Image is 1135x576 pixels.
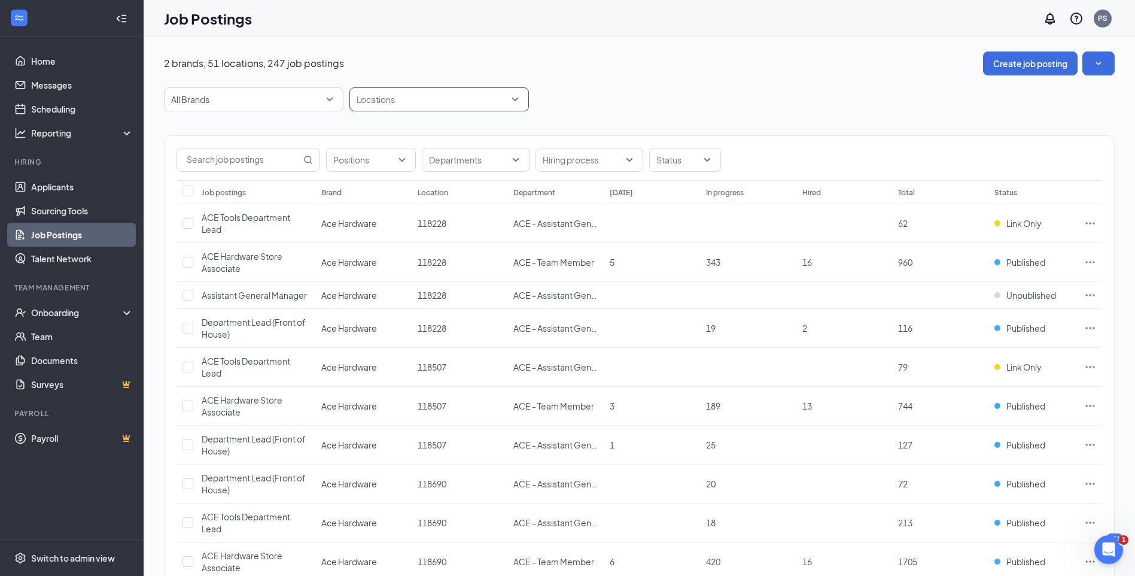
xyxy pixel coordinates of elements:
[315,465,412,504] td: Ace Hardware
[171,93,209,105] p: All Brands
[202,251,282,274] span: ACE Hardware Store Associate
[1084,556,1096,568] svg: Ellipses
[1006,256,1045,268] span: Published
[31,199,133,223] a: Sourcing Tools
[507,465,604,504] td: ACE - Assistant General Manager
[898,478,908,489] span: 72
[1043,11,1057,26] svg: Notifications
[412,204,508,243] td: 118228
[418,257,446,268] span: 118228
[418,218,446,229] span: 118228
[315,504,412,542] td: Ace Hardware
[1006,289,1056,301] span: Unpublished
[202,212,290,235] span: ACE Tools Department Lead
[513,290,643,301] span: ACE - Assistant General Manager
[802,257,812,268] span: 16
[315,282,412,309] td: Ace Hardware
[507,282,604,309] td: ACE - Assistant General Manager
[418,187,448,198] div: Location
[31,73,133,97] a: Messages
[796,180,893,204] th: Hired
[418,362,446,372] span: 118507
[31,247,133,271] a: Talent Network
[610,257,614,268] span: 5
[706,401,720,411] span: 189
[31,552,115,564] div: Switch to admin view
[610,401,614,411] span: 3
[1093,57,1104,69] svg: SmallChevronDown
[507,204,604,243] td: ACE - Assistant General Manager
[604,180,700,204] th: [DATE]
[31,325,133,348] a: Team
[13,12,25,24] svg: WorkstreamLogo
[321,517,377,528] span: Ace Hardware
[507,504,604,542] td: ACE - Assistant General Manager
[513,517,643,528] span: ACE - Assistant General Manager
[315,243,412,282] td: Ace Hardware
[1006,439,1045,451] span: Published
[1006,478,1045,490] span: Published
[898,218,908,229] span: 62
[412,348,508,387] td: 118507
[1082,51,1115,75] button: SmallChevronDown
[1098,13,1107,23] div: PS
[412,465,508,504] td: 118690
[412,282,508,309] td: 118228
[315,387,412,426] td: Ace Hardware
[202,550,282,573] span: ACE Hardware Store Associate
[321,401,377,411] span: Ace Hardware
[14,157,131,167] div: Hiring
[1119,535,1128,545] span: 1
[1084,322,1096,334] svg: Ellipses
[1006,517,1045,529] span: Published
[31,127,134,139] div: Reporting
[706,556,720,567] span: 420
[412,504,508,542] td: 118690
[1006,400,1045,412] span: Published
[610,556,614,567] span: 6
[315,426,412,465] td: Ace Hardware
[31,223,133,247] a: Job Postings
[1069,11,1084,26] svg: QuestionInfo
[513,257,594,268] span: ACE - Team Member
[315,309,412,348] td: Ace Hardware
[321,290,377,301] span: Ace Hardware
[31,348,133,372] a: Documents
[802,401,812,411] span: 13
[321,323,377,334] span: Ace Hardware
[898,323,912,334] span: 116
[898,401,912,411] span: 744
[14,552,26,564] svg: Settings
[513,362,643,372] span: ACE - Assistant General Manager
[418,401,446,411] span: 118507
[706,478,716,489] span: 20
[115,13,127,25] svg: Collapse
[321,439,377,450] span: Ace Hardware
[14,283,131,293] div: Team Management
[898,556,917,567] span: 1705
[202,187,246,198] div: Job postings
[14,127,26,139] svg: Analysis
[315,348,412,387] td: Ace Hardware
[802,556,812,567] span: 16
[164,57,344,70] p: 2 brands, 51 locations, 247 job postings
[202,356,290,378] span: ACE Tools Department Lead
[513,323,643,334] span: ACE - Assistant General Manager
[610,439,614,450] span: 1
[315,204,412,243] td: Ace Hardware
[706,323,716,334] span: 19
[202,433,306,456] span: Department Lead (Front of House)
[31,372,133,396] a: SurveysCrown
[1084,217,1096,229] svg: Ellipses
[418,556,446,567] span: 118690
[202,317,306,339] span: Department Lead (Front of House)
[418,323,446,334] span: 118228
[1084,400,1096,412] svg: Ellipses
[412,309,508,348] td: 118228
[983,51,1078,75] button: Create job posting
[507,426,604,465] td: ACE - Assistant General Manager
[418,517,446,528] span: 118690
[412,426,508,465] td: 118507
[513,478,643,489] span: ACE - Assistant General Manager
[31,175,133,199] a: Applicants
